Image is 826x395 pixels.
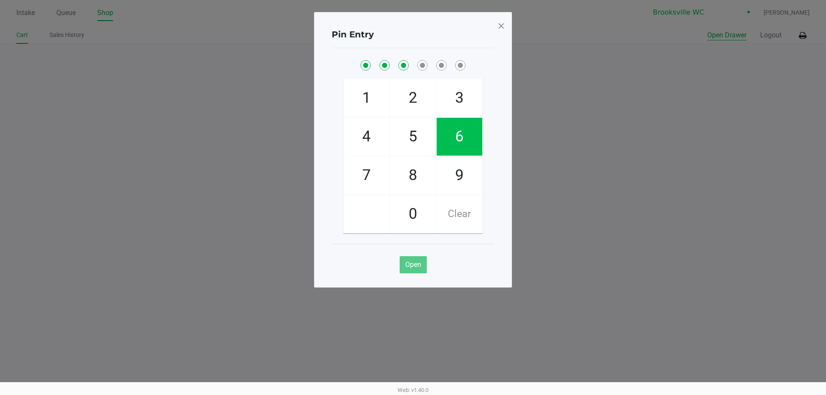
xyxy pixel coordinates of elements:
span: 8 [390,156,436,194]
span: 2 [390,79,436,117]
h4: Pin Entry [332,28,374,41]
span: 4 [344,118,389,156]
span: 1 [344,79,389,117]
span: Clear [437,195,482,233]
span: 9 [437,156,482,194]
span: 5 [390,118,436,156]
span: 0 [390,195,436,233]
span: Web: v1.40.0 [398,387,428,393]
span: 6 [437,118,482,156]
span: 3 [437,79,482,117]
span: 7 [344,156,389,194]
